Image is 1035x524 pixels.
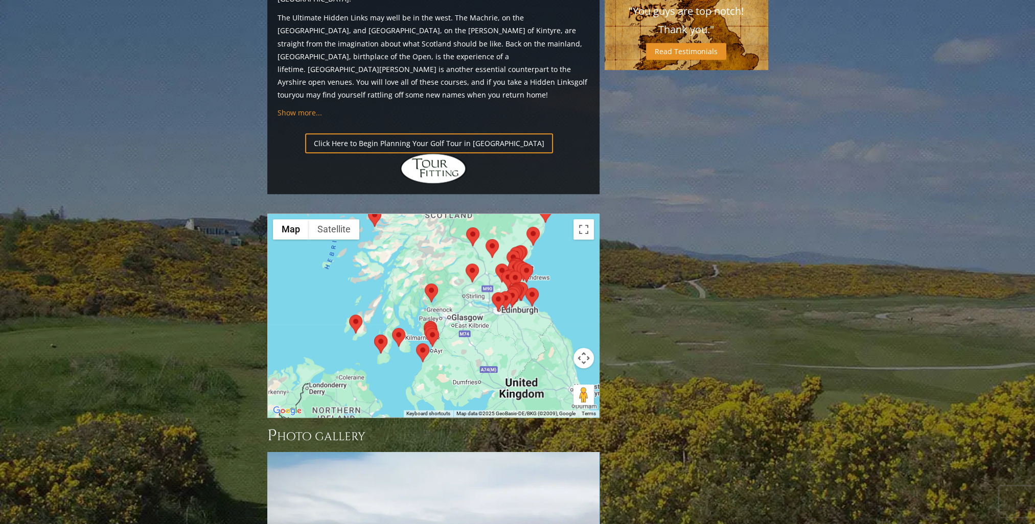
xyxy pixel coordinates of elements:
button: Show satellite imagery [309,219,359,240]
a: Click Here to Begin Planning Your Golf Tour in [GEOGRAPHIC_DATA] [305,133,553,153]
a: Open this area in Google Maps (opens a new window) [270,404,304,417]
span: Map data ©2025 GeoBasis-DE/BKG (©2009), Google [456,411,576,416]
button: Show street map [273,219,309,240]
button: Map camera controls [573,348,594,368]
p: The Ultimate Hidden Links may well be in the west. The Machrie, on the [GEOGRAPHIC_DATA], and [GE... [278,11,589,101]
a: golf tour [278,77,587,100]
button: Toggle fullscreen view [573,219,594,240]
a: Show more... [278,108,322,117]
p: "You guys are top notch! Thank you." [615,2,758,39]
h3: Photo Gallery [267,425,600,446]
a: Terms (opens in new tab) [582,411,596,416]
button: Keyboard shortcuts [406,410,450,417]
img: Hidden Links [400,153,467,184]
a: Read Testimonials [646,43,726,60]
button: Drag Pegman onto the map to open Street View [573,385,594,405]
img: Google [270,404,304,417]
